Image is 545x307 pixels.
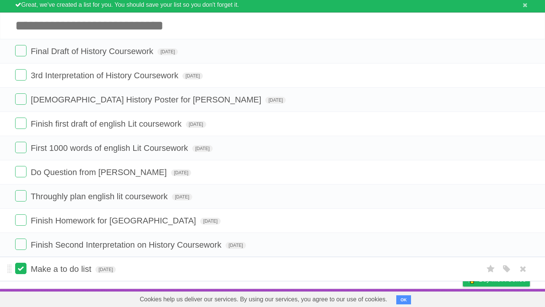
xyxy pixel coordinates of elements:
span: [DATE] [171,169,192,176]
button: OK [396,295,411,304]
label: Done [15,239,26,250]
label: Done [15,118,26,129]
span: [DATE] [200,218,221,225]
label: Done [15,166,26,177]
span: Final Draft of History Coursework [31,47,155,56]
a: Terms [427,291,444,305]
label: Star task [484,263,498,275]
span: [DATE] [157,48,178,55]
span: [DATE] [95,266,116,273]
label: Done [15,93,26,105]
span: [DATE] [265,97,286,104]
span: Cookies help us deliver our services. By using our services, you agree to our use of cookies. [132,292,395,307]
label: Done [15,142,26,153]
label: Done [15,69,26,81]
label: Done [15,263,26,274]
label: Done [15,45,26,56]
span: [DATE] [192,145,213,152]
a: Privacy [453,291,473,305]
span: First 1000 words of english Lit Coursework [31,143,190,153]
span: [DATE] [226,242,246,249]
label: Done [15,214,26,226]
span: Finish first draft of english Lit coursework [31,119,184,129]
span: [DATE] [186,121,206,128]
span: [DEMOGRAPHIC_DATA] History Poster for [PERSON_NAME] [31,95,263,104]
a: Suggest a feature [482,291,530,305]
span: Finish Homework for [GEOGRAPHIC_DATA] [31,216,198,225]
a: About [362,291,378,305]
span: Buy me a coffee [479,273,526,286]
span: Make a to do list [31,264,93,274]
span: Finish Second Interpretation on History Coursework [31,240,223,250]
a: Developers [387,291,418,305]
span: Throughly plan english lit coursework [31,192,170,201]
span: [DATE] [172,194,192,200]
span: [DATE] [182,73,203,79]
label: Done [15,190,26,202]
span: 3rd Interpretation of History Coursework [31,71,180,80]
span: Do Question from [PERSON_NAME] [31,167,168,177]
